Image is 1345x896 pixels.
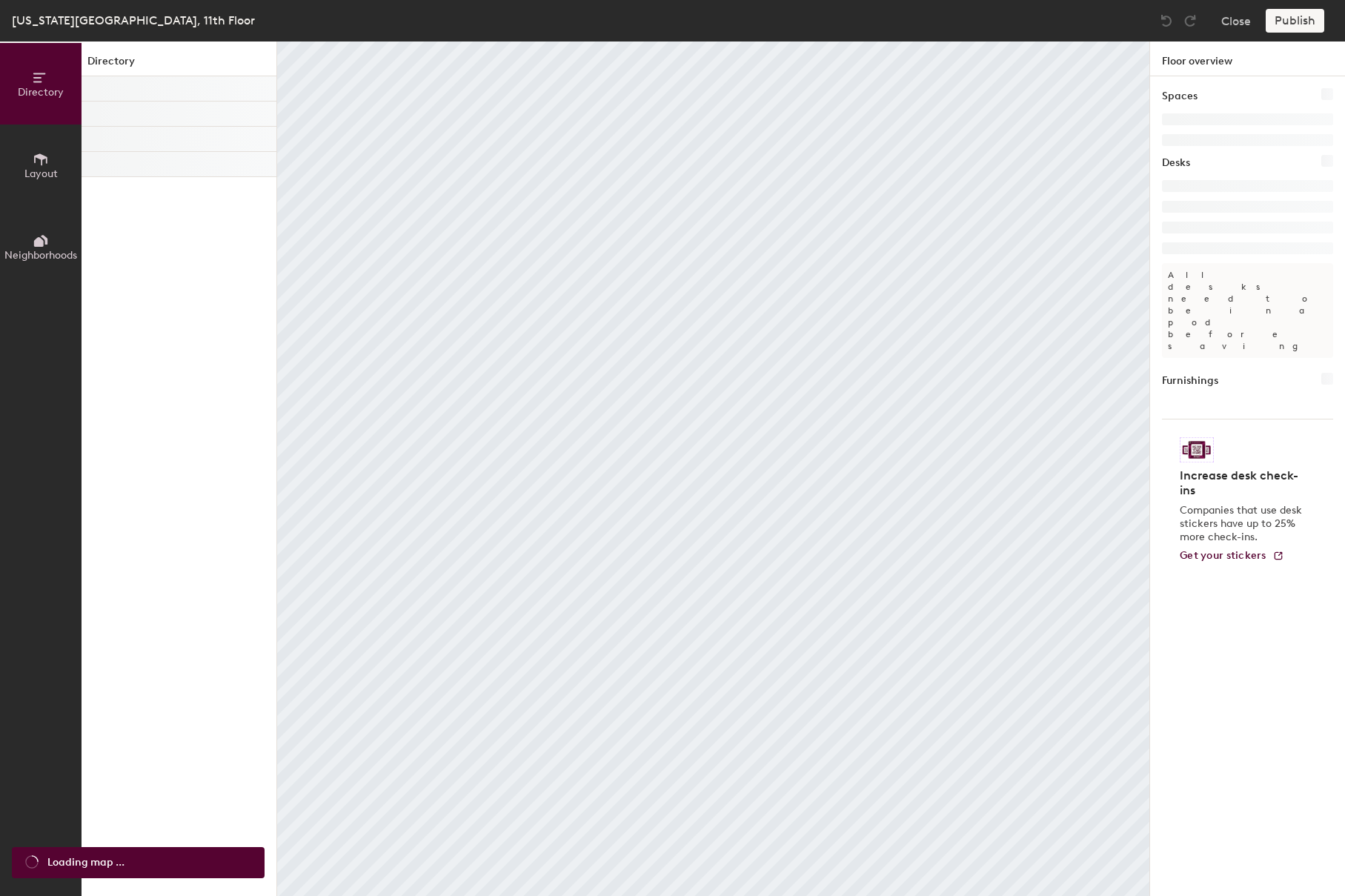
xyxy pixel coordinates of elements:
p: All desks need to be in a pod before saving [1162,263,1333,358]
h1: Spaces [1162,88,1198,104]
h1: Directory [82,53,276,76]
span: Layout [24,167,58,180]
span: Directory [18,86,64,99]
img: Sticker logo [1180,437,1214,462]
button: Close [1221,9,1251,33]
h4: Increase desk check-ins [1180,468,1306,498]
span: Loading map ... [47,854,124,871]
span: Neighborhoods [4,249,77,262]
canvas: Map [277,42,1149,896]
h1: Floor overview [1150,42,1345,76]
h1: Furnishings [1162,373,1218,389]
img: Undo [1159,13,1174,28]
a: Get your stickers [1180,550,1284,563]
span: Get your stickers [1180,549,1266,562]
h1: Desks [1162,155,1190,171]
img: Redo [1183,13,1198,28]
div: [US_STATE][GEOGRAPHIC_DATA], 11th Floor [12,11,255,30]
p: Companies that use desk stickers have up to 25% more check-ins. [1180,504,1306,544]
